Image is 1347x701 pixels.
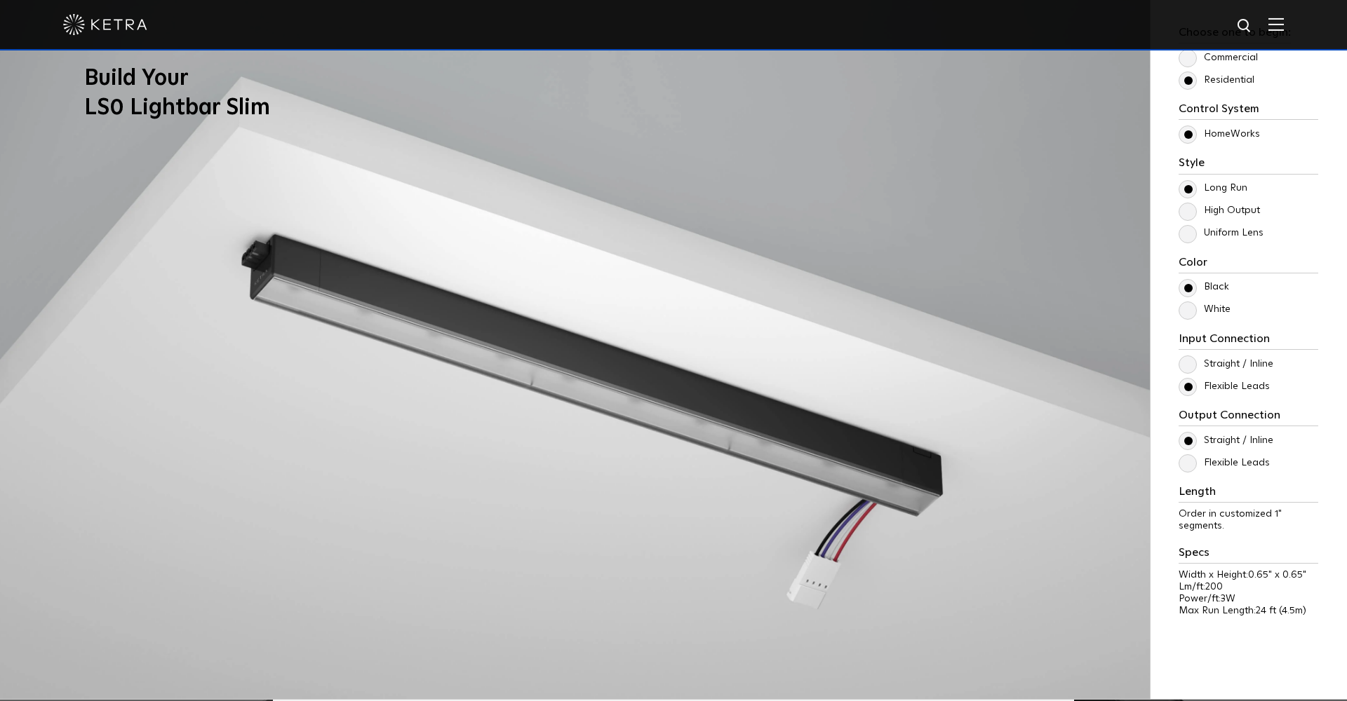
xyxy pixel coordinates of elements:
img: Hamburger%20Nav.svg [1268,18,1284,31]
p: Max Run Length: [1179,605,1318,617]
label: Uniform Lens [1179,227,1264,239]
label: Black [1179,281,1229,293]
label: Straight / Inline [1179,358,1273,370]
label: Long Run [1179,182,1247,194]
h3: Specs [1179,546,1318,564]
img: ketra-logo-2019-white [63,14,147,35]
label: Flexible Leads [1179,457,1270,469]
p: Width x Height: [1179,569,1318,581]
label: Flexible Leads [1179,381,1270,393]
span: Order in customized 1" segments. [1179,509,1282,531]
h3: Length [1179,485,1318,503]
h3: Input Connection [1179,332,1318,350]
h3: Output Connection [1179,409,1318,426]
label: Straight / Inline [1179,435,1273,447]
label: White [1179,304,1231,315]
p: Power/ft: [1179,593,1318,605]
h3: Color [1179,256,1318,273]
label: High Output [1179,205,1260,217]
span: 3W [1221,594,1235,604]
span: 24 ft (4.5m) [1256,606,1306,615]
span: 0.65" x 0.65" [1248,570,1306,580]
label: HomeWorks [1179,128,1260,140]
span: 200 [1205,582,1223,592]
h3: Style [1179,156,1318,174]
label: Residential [1179,74,1254,86]
img: search icon [1236,18,1254,35]
label: Commercial [1179,52,1258,64]
h3: Control System [1179,102,1318,120]
p: Lm/ft: [1179,581,1318,593]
